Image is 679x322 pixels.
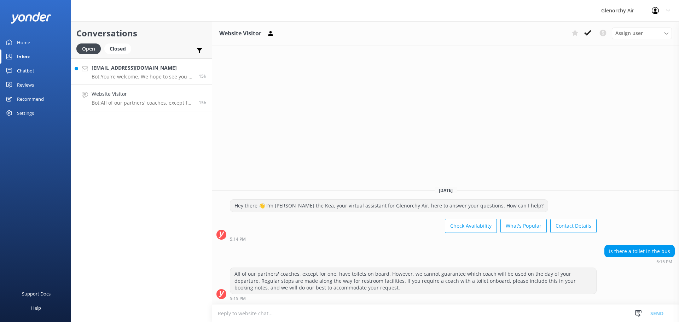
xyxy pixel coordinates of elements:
span: Sep 21 2025 05:28pm (UTC +12:00) Pacific/Auckland [199,73,207,79]
div: Is there a toilet in the bus [605,245,674,257]
div: Sep 21 2025 05:15pm (UTC +12:00) Pacific/Auckland [604,259,675,264]
div: Sep 21 2025 05:14pm (UTC +12:00) Pacific/Auckland [230,236,597,241]
a: [EMAIL_ADDRESS][DOMAIN_NAME]Bot:You're welcome. We hope to see you at [GEOGRAPHIC_DATA] Air soon!15h [71,58,212,85]
div: Assign User [612,28,672,39]
span: [DATE] [435,187,457,193]
div: Sep 21 2025 05:15pm (UTC +12:00) Pacific/Auckland [230,296,597,301]
div: All of our partners' coaches, except for one, have toilets on board. However, we cannot guarantee... [230,268,596,294]
div: Inbox [17,49,30,64]
button: Contact Details [550,219,597,233]
strong: 5:15 PM [230,297,246,301]
span: Sep 21 2025 05:15pm (UTC +12:00) Pacific/Auckland [199,100,207,106]
h2: Conversations [76,27,207,40]
div: Support Docs [22,287,51,301]
strong: 5:15 PM [656,260,672,264]
div: Open [76,43,101,54]
button: What's Popular [500,219,547,233]
div: Settings [17,106,34,120]
button: Check Availability [445,219,497,233]
div: Closed [104,43,131,54]
p: Bot: All of our partners' coaches, except for one, have toilets on board. However, we cannot guar... [92,100,193,106]
span: Assign user [615,29,643,37]
p: Bot: You're welcome. We hope to see you at [GEOGRAPHIC_DATA] Air soon! [92,74,193,80]
img: yonder-white-logo.png [11,12,51,24]
strong: 5:14 PM [230,237,246,241]
div: Hey there 👋 I'm [PERSON_NAME] the Kea, your virtual assistant for Glenorchy Air, here to answer y... [230,200,548,212]
h4: Website Visitor [92,90,193,98]
div: Chatbot [17,64,34,78]
div: Help [31,301,41,315]
div: Recommend [17,92,44,106]
a: Open [76,45,104,52]
div: Home [17,35,30,49]
a: Website VisitorBot:All of our partners' coaches, except for one, have toilets on board. However, ... [71,85,212,111]
h4: [EMAIL_ADDRESS][DOMAIN_NAME] [92,64,193,72]
h3: Website Visitor [219,29,261,38]
div: Reviews [17,78,34,92]
a: Closed [104,45,135,52]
